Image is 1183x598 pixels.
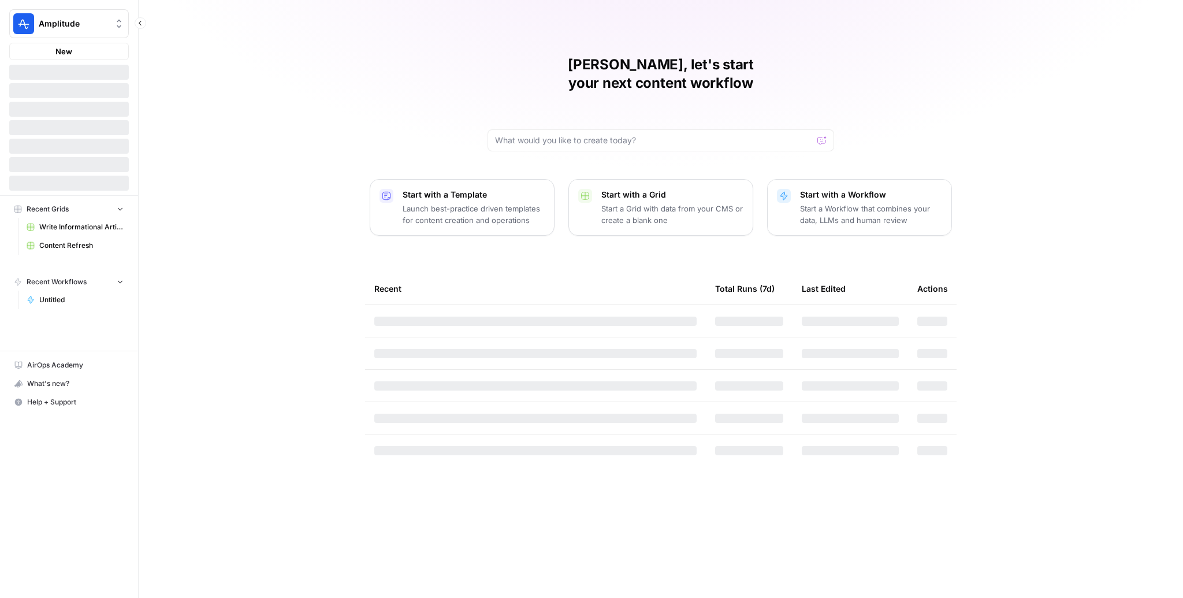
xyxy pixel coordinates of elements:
div: Recent [374,273,697,304]
span: Recent Workflows [27,277,87,287]
a: AirOps Academy [9,356,129,374]
span: Help + Support [27,397,124,407]
a: Content Refresh [21,236,129,255]
div: Total Runs (7d) [715,273,775,304]
button: Recent Workflows [9,273,129,291]
span: New [55,46,72,57]
p: Launch best-practice driven templates for content creation and operations [403,203,545,226]
button: Start with a WorkflowStart a Workflow that combines your data, LLMs and human review [767,179,952,236]
button: Help + Support [9,393,129,411]
button: New [9,43,129,60]
button: Start with a TemplateLaunch best-practice driven templates for content creation and operations [370,179,555,236]
span: Content Refresh [39,240,124,251]
a: Untitled [21,291,129,309]
button: Start with a GridStart a Grid with data from your CMS or create a blank one [568,179,753,236]
input: What would you like to create today? [495,135,813,146]
a: Write Informational Article [21,218,129,236]
img: Amplitude Logo [13,13,34,34]
button: Recent Grids [9,200,129,218]
button: Workspace: Amplitude [9,9,129,38]
span: Untitled [39,295,124,305]
span: Recent Grids [27,204,69,214]
span: Amplitude [39,18,109,29]
p: Start with a Template [403,189,545,200]
div: What's new? [10,375,128,392]
p: Start a Workflow that combines your data, LLMs and human review [800,203,942,226]
p: Start a Grid with data from your CMS or create a blank one [601,203,743,226]
span: Write Informational Article [39,222,124,232]
button: What's new? [9,374,129,393]
div: Last Edited [802,273,846,304]
h1: [PERSON_NAME], let's start your next content workflow [488,55,834,92]
div: Actions [917,273,948,304]
p: Start with a Grid [601,189,743,200]
p: Start with a Workflow [800,189,942,200]
span: AirOps Academy [27,360,124,370]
